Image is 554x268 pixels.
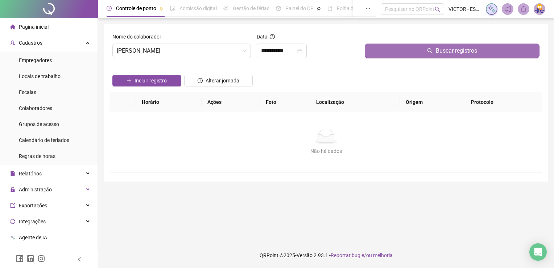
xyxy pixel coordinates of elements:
[38,255,45,262] span: instagram
[19,105,52,111] span: Colaboradores
[10,203,15,208] span: export
[98,243,554,268] footer: QRPoint © 2025 - 2.93.1 -
[10,187,15,192] span: lock
[448,5,481,13] span: VICTOR - ESCOLA CESC
[327,6,332,11] span: book
[117,44,247,58] span: GABRIEL CANTO LEITE
[107,6,112,11] span: clock-circle
[520,6,527,12] span: bell
[202,92,260,112] th: Ações
[257,34,268,40] span: Data
[529,243,547,261] div: Open Intercom Messenger
[504,6,511,12] span: notification
[19,187,52,192] span: Administração
[297,252,313,258] span: Versão
[285,5,314,11] span: Painel do DP
[206,77,239,85] span: Alterar jornada
[179,5,217,11] span: Admissão digital
[27,255,34,262] span: linkedin
[276,6,281,11] span: dashboard
[159,7,164,11] span: pushpin
[184,78,253,84] a: Alterar jornada
[170,6,175,11] span: file-done
[19,219,46,224] span: Integrações
[19,24,49,30] span: Página inicial
[198,78,203,83] span: clock-circle
[10,24,15,29] span: home
[488,5,496,13] img: sparkle-icon.fc2bf0ac1784a2077858766a79e2daf3.svg
[19,121,59,127] span: Grupos de acesso
[127,78,132,83] span: plus
[223,6,228,11] span: sun
[337,5,383,11] span: Folha de pagamento
[435,7,440,12] span: search
[118,147,534,155] div: Não há dados
[77,257,82,262] span: left
[10,171,15,176] span: file
[427,48,433,54] span: search
[465,92,542,112] th: Protocolo
[317,7,321,11] span: pushpin
[534,4,545,15] img: 84976
[19,203,47,208] span: Exportações
[135,77,167,85] span: Incluir registro
[184,75,253,86] button: Alterar jornada
[19,171,42,176] span: Relatórios
[436,46,477,55] span: Buscar registros
[112,33,166,41] label: Nome do colaborador
[112,75,181,86] button: Incluir registro
[270,34,275,39] span: question-circle
[365,6,371,11] span: ellipsis
[233,5,269,11] span: Gestão de férias
[19,137,69,143] span: Calendário de feriados
[10,219,15,224] span: sync
[19,89,36,95] span: Escalas
[136,92,202,112] th: Horário
[260,92,310,112] th: Foto
[365,44,539,58] button: Buscar registros
[19,73,61,79] span: Locais de trabalho
[19,153,55,159] span: Regras de horas
[331,252,393,258] span: Reportar bug e/ou melhoria
[310,92,400,112] th: Localização
[19,235,47,240] span: Agente de IA
[10,40,15,45] span: user-add
[19,40,42,46] span: Cadastros
[116,5,156,11] span: Controle de ponto
[19,57,52,63] span: Empregadores
[400,92,465,112] th: Origem
[16,255,23,262] span: facebook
